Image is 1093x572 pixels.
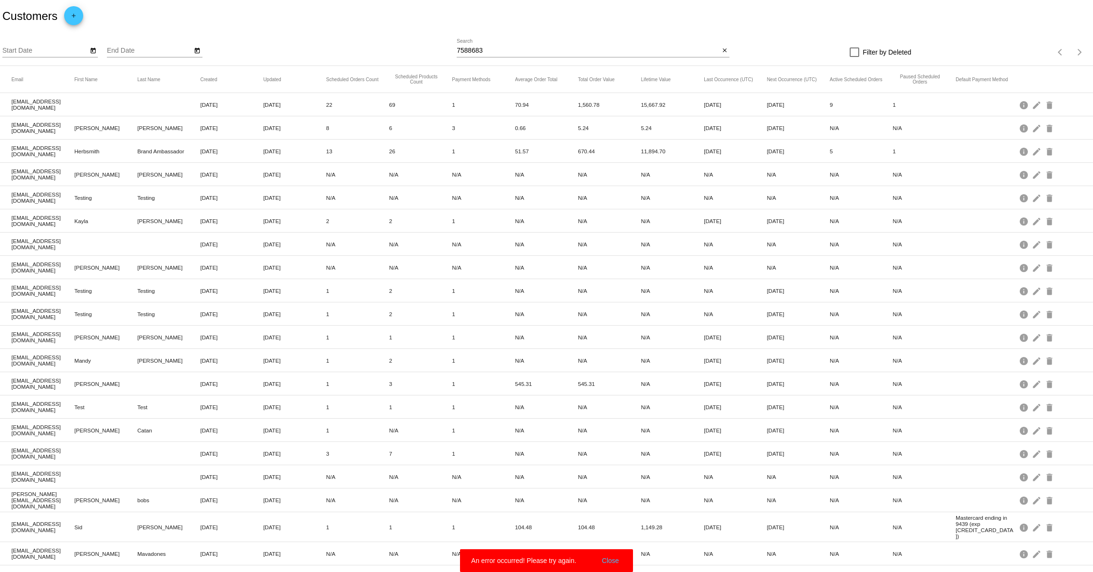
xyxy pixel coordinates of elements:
mat-cell: 51.57 [515,146,578,157]
mat-cell: [DATE] [263,192,326,203]
mat-cell: [PERSON_NAME] [137,122,200,133]
mat-icon: delete [1045,330,1056,345]
mat-cell: N/A [830,425,892,436]
mat-cell: N/A [893,378,956,389]
mat-cell: [PERSON_NAME] [74,378,137,389]
mat-cell: N/A [830,309,892,319]
mat-cell: 1 [452,448,515,459]
mat-cell: 0.66 [515,122,578,133]
mat-cell: [DATE] [200,239,263,250]
mat-cell: N/A [641,216,704,226]
button: Open calendar [192,45,202,55]
mat-cell: [PERSON_NAME] [137,216,200,226]
mat-cell: N/A [578,402,641,413]
mat-cell: [DATE] [704,216,767,226]
mat-cell: [DATE] [200,402,263,413]
mat-cell: [DATE] [704,402,767,413]
mat-cell: Brand Ambassador [137,146,200,157]
mat-cell: [DATE] [263,448,326,459]
mat-cell: N/A [389,169,452,180]
mat-cell: 1 [452,402,515,413]
mat-cell: 1 [326,355,389,366]
mat-cell: 6 [389,122,452,133]
mat-cell: [PERSON_NAME] [137,332,200,343]
mat-cell: [DATE] [263,146,326,157]
mat-cell: N/A [830,332,892,343]
mat-cell: 1 [389,332,452,343]
mat-icon: info [1019,121,1030,135]
mat-cell: Testing [74,192,137,203]
mat-cell: N/A [578,169,641,180]
mat-cell: 1 [452,332,515,343]
mat-cell: [DATE] [263,99,326,110]
mat-cell: Testing [74,285,137,296]
mat-cell: [DATE] [263,332,326,343]
mat-cell: N/A [641,332,704,343]
mat-cell: N/A [389,239,452,250]
mat-cell: 70.94 [515,99,578,110]
mat-cell: N/A [704,169,767,180]
button: Change sorting for TotalScheduledOrderValue [578,76,614,82]
mat-cell: 2 [389,309,452,319]
mat-icon: edit [1032,353,1043,368]
mat-cell: N/A [893,122,956,133]
mat-cell: N/A [893,355,956,366]
mat-cell: [DATE] [704,122,767,133]
mat-cell: N/A [515,448,578,459]
mat-cell: N/A [641,378,704,389]
mat-cell: N/A [326,262,389,273]
mat-icon: info [1019,446,1030,461]
mat-cell: N/A [704,192,767,203]
mat-icon: edit [1032,260,1043,275]
mat-cell: 1 [452,425,515,436]
mat-cell: [DATE] [200,99,263,110]
mat-icon: delete [1045,144,1056,159]
mat-cell: N/A [830,285,892,296]
mat-cell: N/A [326,169,389,180]
mat-cell: [EMAIL_ADDRESS][DOMAIN_NAME] [11,282,74,299]
mat-cell: N/A [893,309,956,319]
mat-cell: 11,894.70 [641,146,704,157]
mat-icon: edit [1032,121,1043,135]
mat-icon: edit [1032,144,1043,159]
mat-cell: N/A [326,192,389,203]
mat-cell: N/A [641,192,704,203]
mat-cell: 1 [452,285,515,296]
mat-cell: N/A [893,262,956,273]
mat-cell: 1 [893,146,956,157]
mat-cell: [DATE] [704,146,767,157]
button: Change sorting for TotalProductsScheduledCount [389,74,443,84]
mat-cell: [DATE] [263,355,326,366]
mat-cell: 69 [389,99,452,110]
mat-cell: [PERSON_NAME] [74,425,137,436]
mat-cell: Herbsmith [74,146,137,157]
mat-icon: delete [1045,167,1056,182]
input: Search [457,47,719,55]
mat-cell: N/A [893,216,956,226]
mat-cell: N/A [641,262,704,273]
mat-cell: N/A [578,192,641,203]
mat-cell: N/A [767,192,830,203]
mat-cell: [DATE] [263,309,326,319]
mat-cell: 2 [326,216,389,226]
mat-cell: [EMAIL_ADDRESS][DOMAIN_NAME] [11,259,74,276]
mat-cell: N/A [578,448,641,459]
mat-cell: N/A [515,309,578,319]
mat-cell: [DATE] [704,332,767,343]
mat-cell: [DATE] [767,99,830,110]
mat-cell: N/A [578,285,641,296]
mat-icon: edit [1032,214,1043,228]
mat-cell: [PERSON_NAME] [137,169,200,180]
mat-cell: 670.44 [578,146,641,157]
mat-icon: info [1019,423,1030,438]
mat-cell: [DATE] [704,99,767,110]
mat-cell: 1 [452,378,515,389]
mat-cell: [DATE] [263,402,326,413]
mat-cell: 26 [389,146,452,157]
mat-icon: delete [1045,214,1056,228]
mat-cell: 5.24 [578,122,641,133]
mat-icon: edit [1032,190,1043,205]
mat-cell: [EMAIL_ADDRESS][DOMAIN_NAME] [11,328,74,346]
mat-cell: [DATE] [200,192,263,203]
mat-cell: 3 [389,378,452,389]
